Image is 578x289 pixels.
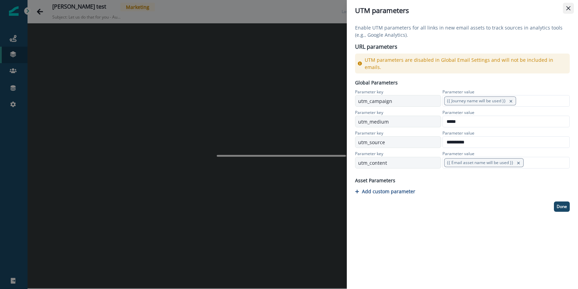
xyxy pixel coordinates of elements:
p: Asset Parameters [355,177,395,184]
p: utm_campaign [358,97,392,105]
p: utm_content [358,159,387,166]
p: URL parameters [355,41,397,51]
p: Parameter value [442,151,474,157]
p: Parameter key [355,151,383,157]
p: Parameter value [442,130,474,136]
button: Add custom parameter [355,187,415,196]
p: Global Parameters [355,79,398,86]
p: utm_medium [358,118,389,125]
button: Done [554,201,570,212]
p: Done [557,204,567,209]
button: remove-button [516,161,521,165]
p: Enable UTM parameters for all links in new email assets to track sources in analytics tools (e.g.... [355,24,570,38]
p: UTM parameters are disabled in Global Email Settings and will not be included in emails. [365,56,567,71]
p: Parameter key [355,109,383,116]
p: Add custom parameter [362,188,415,195]
p: Parameter value [442,109,474,116]
span: {{ Email asset name will be used }} [447,160,513,165]
button: Close [563,3,574,14]
p: Parameter value [442,89,474,95]
span: {{ Journey name will be used }} [447,98,506,104]
div: UTM parameters [355,5,570,16]
button: remove-button [509,99,513,104]
p: utm_source [358,139,385,146]
p: Parameter key [355,89,383,95]
p: Parameter key [355,130,383,136]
